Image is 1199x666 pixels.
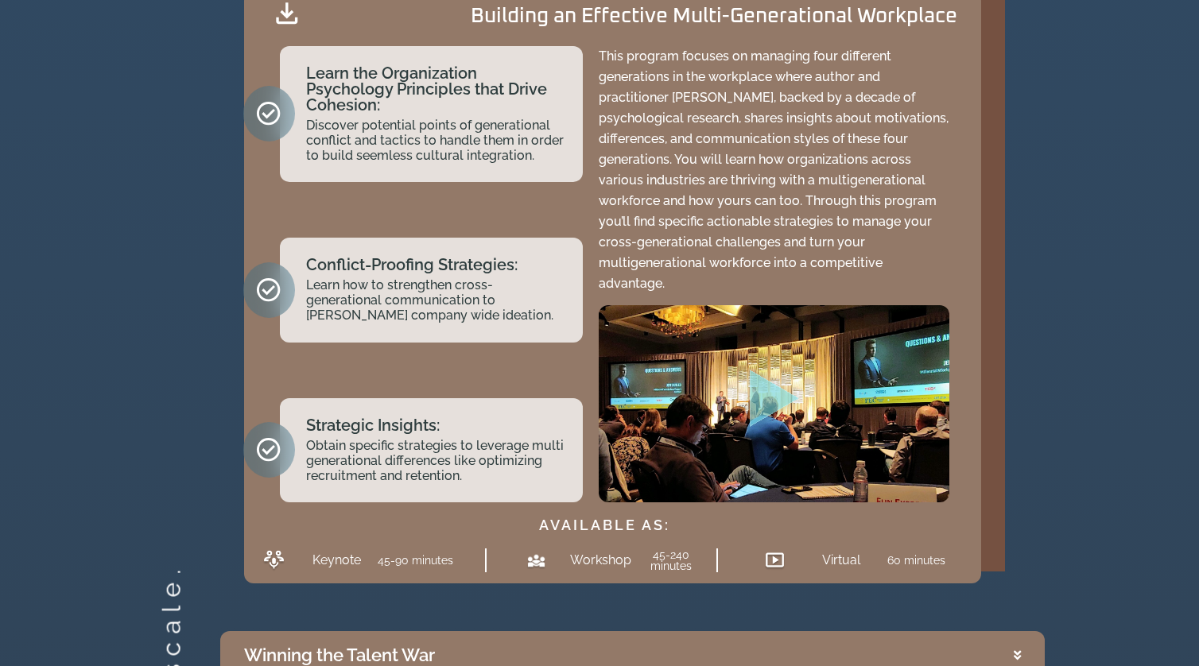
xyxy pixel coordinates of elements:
h2: Virtual [822,554,860,567]
h2: Keynote [312,554,361,567]
h2: Learn the Organization Psychology Principles that Drive Cohesion: [306,65,567,113]
h2: AVAILABLE AS: [252,518,957,532]
a: Discover potential points of generational conflict and tactics to handle them in order to build s... [306,118,564,163]
h2: 45-240 minutes [638,549,705,571]
h2: Strategic Insights: [306,417,567,433]
p: This program focuses on managing four different generations in the workplace where author and pra... [599,46,949,294]
h2: 60 minutes [887,555,945,566]
h2: Learn how to strengthen cross-generational communication to [PERSON_NAME] company wide ideation. [306,277,567,323]
h2: Building an Effective Multi-Generational Workplace [471,6,957,26]
h2: Conflict-Proofing Strategies: [306,257,567,273]
h2: Obtain specific strategies to leverage multi generational differences like optimizing recruitment... [306,438,567,484]
h2: 45-90 minutes [378,555,453,566]
h2: Workshop [570,554,621,567]
div: Play Video [743,370,806,439]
